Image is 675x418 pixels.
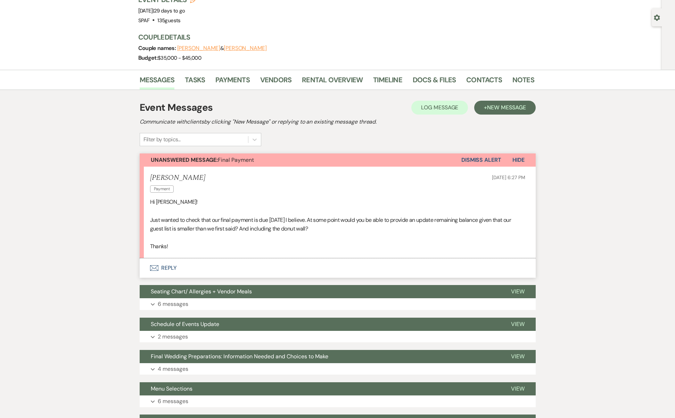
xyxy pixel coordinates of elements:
[150,174,205,182] h5: [PERSON_NAME]
[150,198,525,207] p: Hi [PERSON_NAME]!
[151,353,328,360] span: Final Wedding Preparations: Information Needed and Choices to Make
[140,318,500,331] button: Schedule of Events Update
[150,216,525,233] p: Just wanted to check that our final payment is due [DATE] I believe. At some point would you be a...
[158,332,188,341] p: 2 messages
[461,153,501,167] button: Dismiss Alert
[140,258,536,278] button: Reply
[511,320,525,328] span: View
[140,331,536,343] button: 2 messages
[260,74,291,90] a: Vendors
[143,135,181,144] div: Filter by topics...
[411,101,468,115] button: Log Message
[500,382,536,395] button: View
[140,153,461,167] button: Unanswered Message:Final Payment
[151,288,252,295] span: Seating Chart/ Allergies + Vendor Meals
[140,285,500,298] button: Seating Chart/ Allergies + Vendor Meals
[140,395,536,407] button: 6 messages
[511,288,525,295] span: View
[138,7,185,14] span: [DATE]
[177,45,267,52] span: &
[512,74,534,90] a: Notes
[500,318,536,331] button: View
[474,101,535,115] button: +New Message
[215,74,250,90] a: Payments
[302,74,363,90] a: Rental Overview
[151,320,219,328] span: Schedule of Events Update
[511,353,525,360] span: View
[373,74,402,90] a: Timeline
[158,365,188,374] p: 4 messages
[140,382,500,395] button: Menu Selections
[140,100,213,115] h1: Event Messages
[511,385,525,392] span: View
[140,350,500,363] button: Final Wedding Preparations: Information Needed and Choices to Make
[153,7,185,14] span: |
[158,55,201,61] span: $35,000 - $45,000
[413,74,456,90] a: Docs & Files
[138,54,158,61] span: Budget:
[492,174,525,181] span: [DATE] 6:27 PM
[151,156,218,164] strong: Unanswered Message:
[185,74,205,90] a: Tasks
[158,397,188,406] p: 6 messages
[654,14,660,20] button: Open lead details
[151,385,192,392] span: Menu Selections
[150,185,174,193] span: Payment
[138,44,177,52] span: Couple names:
[500,285,536,298] button: View
[466,74,502,90] a: Contacts
[140,118,536,126] h2: Communicate with clients by clicking "New Message" or replying to an existing message thread.
[138,17,149,24] span: SPAF
[421,104,458,111] span: Log Message
[138,32,527,42] h3: Couple Details
[140,363,536,375] button: 4 messages
[140,298,536,310] button: 6 messages
[177,45,220,51] button: [PERSON_NAME]
[224,45,267,51] button: [PERSON_NAME]
[157,17,180,24] span: 135 guests
[500,350,536,363] button: View
[150,242,525,251] p: Thanks!
[512,156,525,164] span: Hide
[154,7,185,14] span: 29 days to go
[501,153,536,167] button: Hide
[140,74,175,90] a: Messages
[487,104,526,111] span: New Message
[151,156,254,164] span: Final Payment
[158,300,188,309] p: 6 messages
